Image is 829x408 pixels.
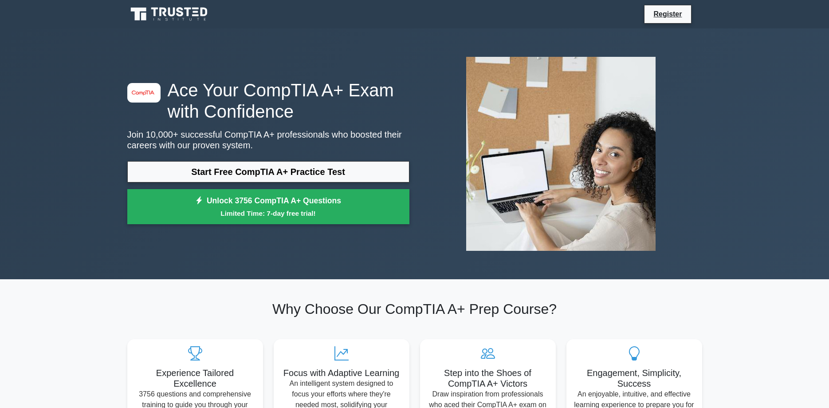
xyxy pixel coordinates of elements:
[134,368,256,389] h5: Experience Tailored Excellence
[127,161,409,182] a: Start Free CompTIA A+ Practice Test
[281,368,402,378] h5: Focus with Adaptive Learning
[127,189,409,225] a: Unlock 3756 CompTIA A+ QuestionsLimited Time: 7-day free trial!
[427,368,549,389] h5: Step into the Shoes of CompTIA A+ Victors
[127,301,702,317] h2: Why Choose Our CompTIA A+ Prep Course?
[648,8,687,20] a: Register
[127,79,409,122] h1: Ace Your CompTIA A+ Exam with Confidence
[127,129,409,151] p: Join 10,000+ successful CompTIA A+ professionals who boosted their careers with our proven system.
[574,368,695,389] h5: Engagement, Simplicity, Success
[138,208,398,218] small: Limited Time: 7-day free trial!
